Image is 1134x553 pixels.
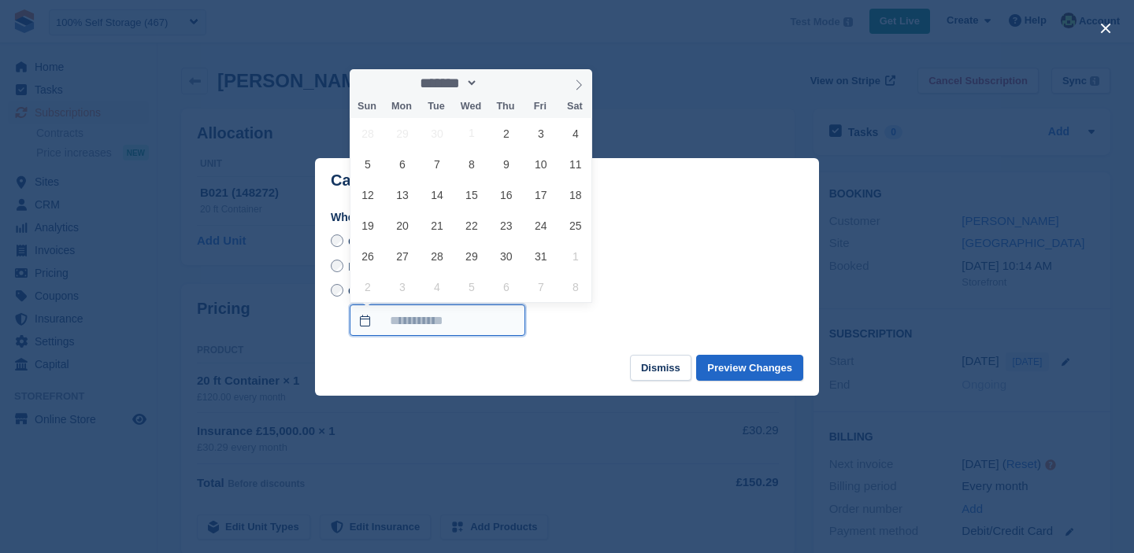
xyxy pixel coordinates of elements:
[478,75,528,91] input: Year
[630,355,691,381] button: Dismiss
[387,149,417,179] span: October 6, 2025
[525,271,556,302] span: November 7, 2025
[348,235,498,248] span: Cancel at end of term - [DATE]
[560,241,591,271] span: November 1, 2025
[491,149,521,179] span: October 9, 2025
[384,101,419,112] span: Mon
[525,179,556,210] span: October 17, 2025
[456,118,487,149] span: October 1, 2025
[491,179,521,210] span: October 16, 2025
[352,210,383,241] span: October 19, 2025
[454,101,488,112] span: Wed
[421,118,452,149] span: September 30, 2025
[352,241,383,271] span: October 26, 2025
[331,260,343,272] input: Immediately
[331,171,483,190] p: Cancel Subscription
[491,241,521,271] span: October 30, 2025
[456,210,487,241] span: October 22, 2025
[560,149,591,179] span: October 11, 2025
[523,101,558,112] span: Fri
[560,179,591,210] span: October 18, 2025
[560,118,591,149] span: October 4, 2025
[414,75,478,91] select: Month
[421,179,452,210] span: October 14, 2025
[352,271,383,302] span: November 2, 2025
[350,101,384,112] span: Sun
[525,241,556,271] span: October 31, 2025
[491,210,521,241] span: October 23, 2025
[1093,16,1118,41] button: close
[491,118,521,149] span: October 2, 2025
[387,118,417,149] span: September 29, 2025
[525,210,556,241] span: October 24, 2025
[348,285,435,297] span: On a custom date
[331,284,343,297] input: On a custom date
[348,260,407,273] span: Immediately
[331,209,803,226] label: When do you want to cancel the subscription?
[387,179,417,210] span: October 13, 2025
[525,118,556,149] span: October 3, 2025
[456,241,487,271] span: October 29, 2025
[352,149,383,179] span: October 5, 2025
[421,241,452,271] span: October 28, 2025
[456,149,487,179] span: October 8, 2025
[421,149,452,179] span: October 7, 2025
[696,355,803,381] button: Preview Changes
[488,101,523,112] span: Thu
[558,101,592,112] span: Sat
[560,271,591,302] span: November 8, 2025
[331,234,343,247] input: Cancel at end of term - [DATE]
[456,179,487,210] span: October 15, 2025
[560,210,591,241] span: October 25, 2025
[491,271,521,302] span: November 6, 2025
[456,271,487,302] span: November 5, 2025
[419,101,454,112] span: Tue
[387,271,417,302] span: November 3, 2025
[350,304,525,336] input: On a custom date
[352,179,383,210] span: October 12, 2025
[421,210,452,241] span: October 21, 2025
[421,271,452,302] span: November 4, 2025
[387,210,417,241] span: October 20, 2025
[525,149,556,179] span: October 10, 2025
[387,241,417,271] span: October 27, 2025
[352,118,383,149] span: September 28, 2025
